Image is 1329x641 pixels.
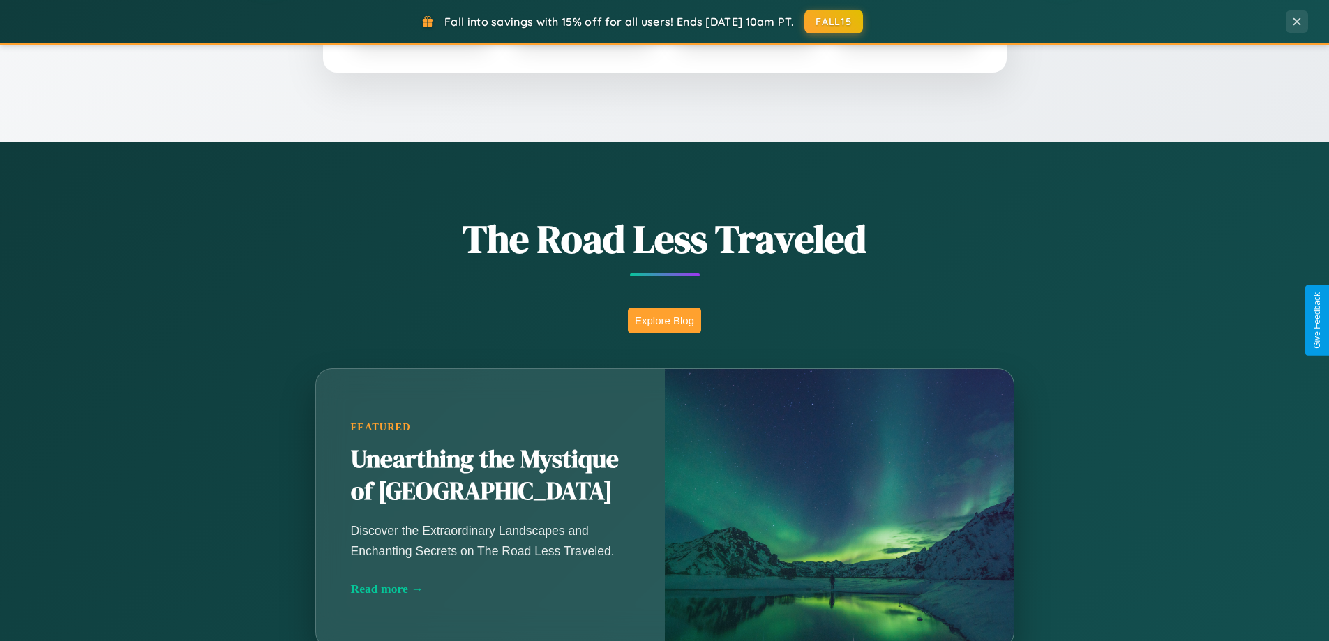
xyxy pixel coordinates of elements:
p: Discover the Extraordinary Landscapes and Enchanting Secrets on The Road Less Traveled. [351,521,630,560]
h1: The Road Less Traveled [246,212,1083,266]
span: Fall into savings with 15% off for all users! Ends [DATE] 10am PT. [444,15,794,29]
div: Give Feedback [1312,292,1322,349]
button: FALL15 [804,10,863,33]
button: Explore Blog [628,308,701,333]
h2: Unearthing the Mystique of [GEOGRAPHIC_DATA] [351,444,630,508]
div: Read more → [351,582,630,596]
div: Featured [351,421,630,433]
